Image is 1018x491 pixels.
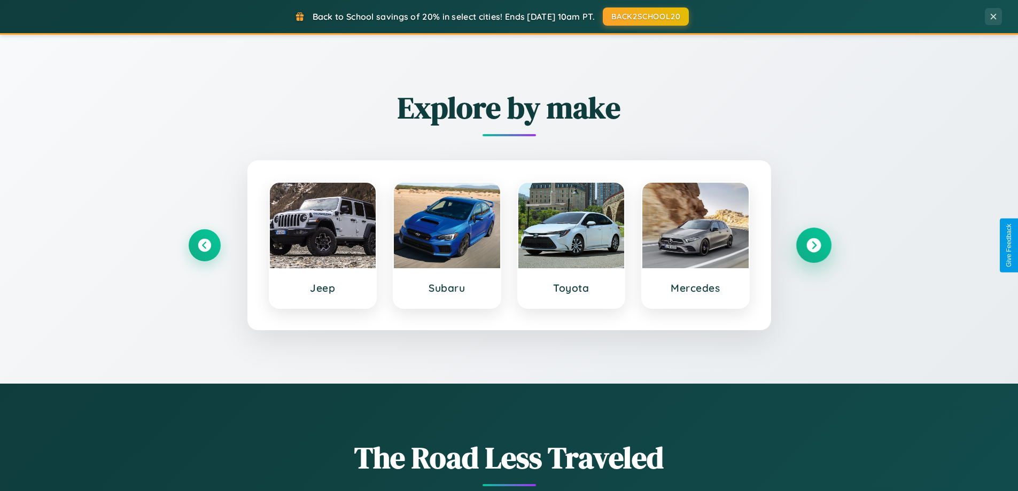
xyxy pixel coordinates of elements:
[529,282,614,294] h3: Toyota
[313,11,595,22] span: Back to School savings of 20% in select cities! Ends [DATE] 10am PT.
[653,282,738,294] h3: Mercedes
[405,282,489,294] h3: Subaru
[189,437,830,478] h1: The Road Less Traveled
[281,282,366,294] h3: Jeep
[189,87,830,128] h2: Explore by make
[603,7,689,26] button: BACK2SCHOOL20
[1005,224,1013,267] div: Give Feedback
